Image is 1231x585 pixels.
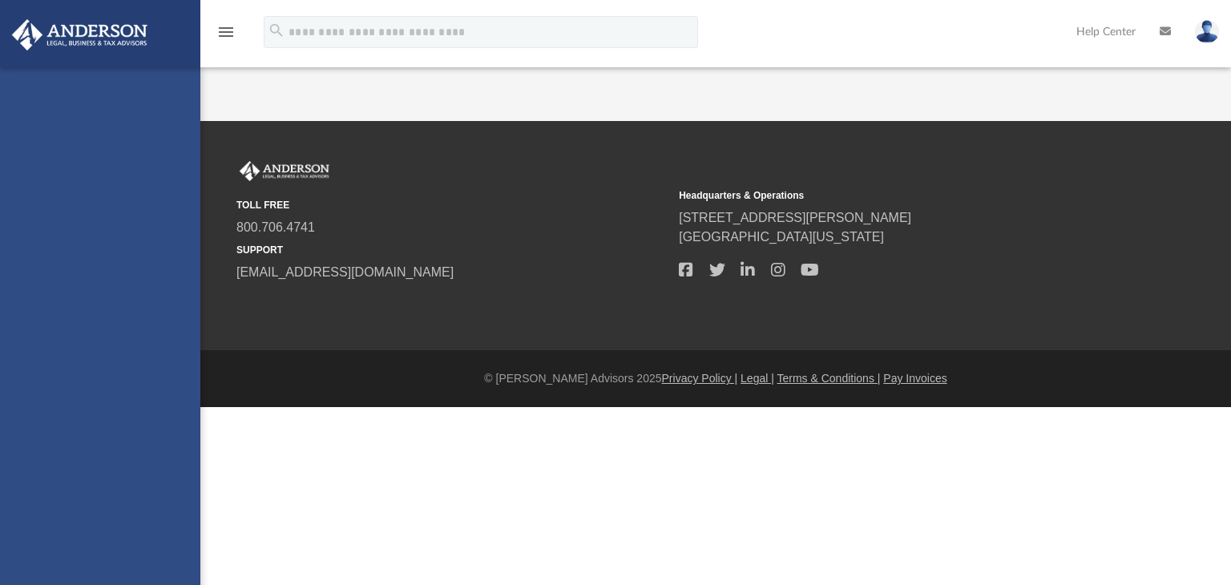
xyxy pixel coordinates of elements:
[236,220,315,234] a: 800.706.4741
[200,370,1231,387] div: © [PERSON_NAME] Advisors 2025
[679,188,1110,203] small: Headquarters & Operations
[236,198,668,212] small: TOLL FREE
[7,19,152,50] img: Anderson Advisors Platinum Portal
[679,211,911,224] a: [STREET_ADDRESS][PERSON_NAME]
[679,230,884,244] a: [GEOGRAPHIC_DATA][US_STATE]
[236,265,454,279] a: [EMAIL_ADDRESS][DOMAIN_NAME]
[236,243,668,257] small: SUPPORT
[216,30,236,42] a: menu
[236,161,333,182] img: Anderson Advisors Platinum Portal
[883,372,946,385] a: Pay Invoices
[1195,20,1219,43] img: User Pic
[216,22,236,42] i: menu
[268,22,285,39] i: search
[662,372,738,385] a: Privacy Policy |
[741,372,774,385] a: Legal |
[777,372,881,385] a: Terms & Conditions |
